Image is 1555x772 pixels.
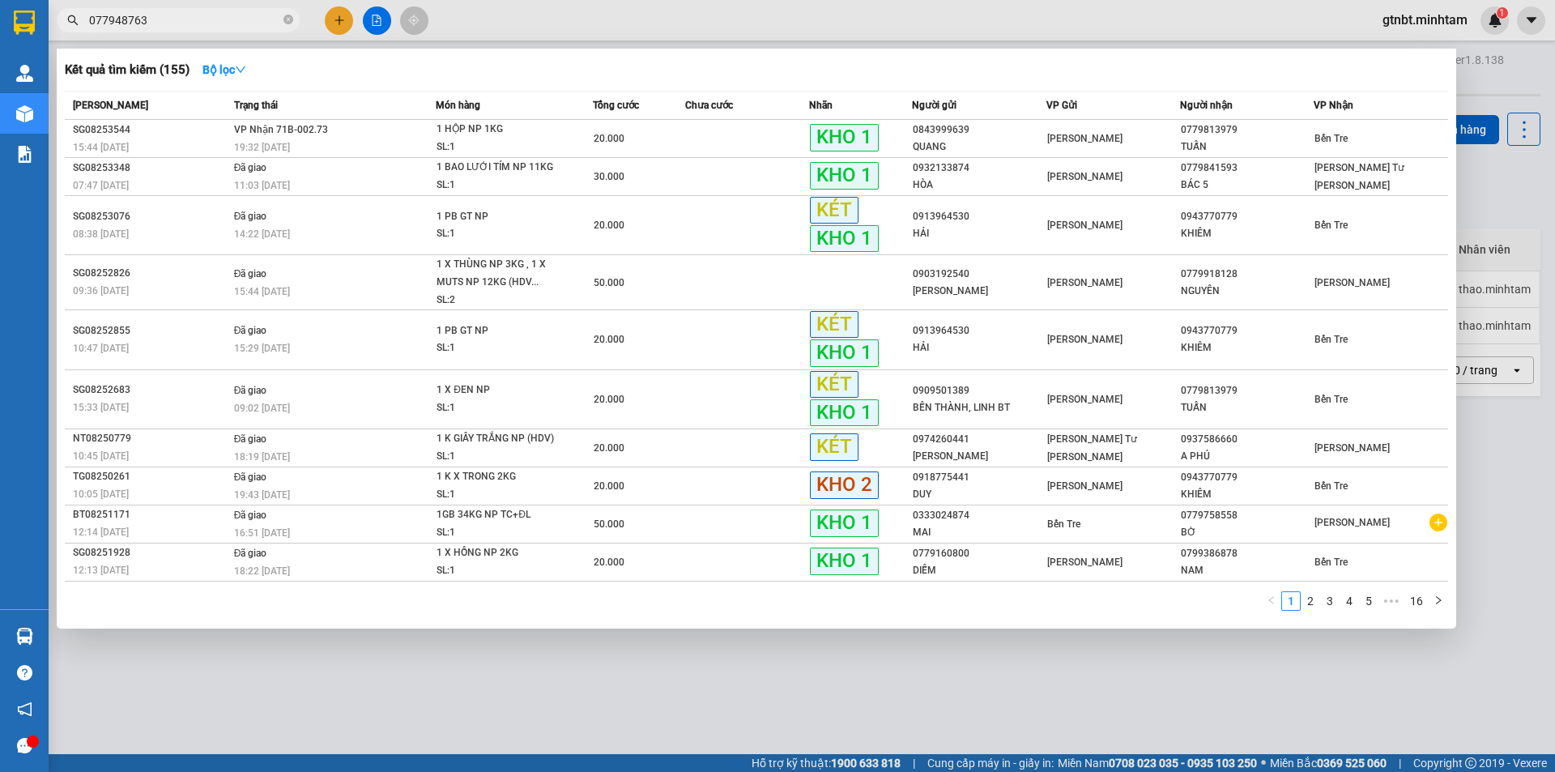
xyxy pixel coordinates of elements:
a: 3 [1321,592,1339,610]
span: VP Gửi [1046,100,1077,111]
div: NGUYÊN [1181,283,1313,300]
span: 14:22 [DATE] [234,228,290,240]
span: Đã giao [234,471,267,483]
span: 50.000 [594,518,624,530]
a: 16 [1405,592,1428,610]
div: 0909501389 [913,382,1045,399]
li: 3 [1320,591,1340,611]
div: 0333024874 [913,507,1045,524]
span: 10:45 [DATE] [73,450,129,462]
span: [PERSON_NAME] [1047,394,1123,405]
div: HẢI [913,225,1045,242]
div: 0779160800 [913,545,1045,562]
div: 1 X HỒNG NP 2KG [437,544,558,562]
div: 0943770779 [1181,208,1313,225]
div: TG08250261 [73,468,229,485]
div: HẢI [913,339,1045,356]
span: KÉT [810,371,858,398]
div: 1 HỘP NP 1KG [437,121,558,139]
span: 09:36 [DATE] [73,285,129,296]
h3: Kết quả tìm kiếm ( 155 ) [65,62,190,79]
span: KHO 1 [810,399,879,426]
span: 20.000 [594,442,624,454]
li: Previous Page [1262,591,1281,611]
span: KHO 1 [810,124,879,151]
span: Người gửi [912,100,956,111]
div: SG08253544 [73,122,229,139]
span: KÉT [810,197,858,224]
div: DUY [913,486,1045,503]
div: 1 PB GT NP [437,208,558,226]
div: SL: 1 [437,448,558,466]
span: [PERSON_NAME] [1047,171,1123,182]
div: SL: 1 [437,486,558,504]
div: SG08252855 [73,322,229,339]
div: SL: 1 [437,399,558,417]
span: [PERSON_NAME] [1314,517,1390,528]
span: [PERSON_NAME] Tư [PERSON_NAME] [1314,162,1404,191]
span: Đã giao [234,385,267,396]
span: 20.000 [594,480,624,492]
span: 15:44 [DATE] [73,142,129,153]
div: SG08251928 [73,544,229,561]
span: 11:03 [DATE] [234,180,290,191]
div: SG08252826 [73,265,229,282]
span: VP Nhận 71B-002.73 [234,124,328,135]
span: [PERSON_NAME] [1047,557,1123,568]
button: Bộ lọcdown [190,57,259,83]
span: KHO 2 [810,471,879,498]
span: close-circle [283,13,293,28]
span: [PERSON_NAME] [1314,277,1390,288]
span: 18:19 [DATE] [234,451,290,463]
span: KHO 1 [810,225,879,252]
span: Bến Tre [1314,557,1348,568]
div: 0903192540 [913,266,1045,283]
span: 20.000 [594,334,624,345]
span: Nhãn [809,100,833,111]
span: KHO 1 [810,162,879,189]
span: [PERSON_NAME] Tư [PERSON_NAME] [1047,433,1137,463]
span: Đã giao [234,433,267,445]
div: 0943770779 [1181,322,1313,339]
img: warehouse-icon [16,105,33,122]
div: 1GB 34KG NP TC+ĐL [437,506,558,524]
span: Món hàng [436,100,480,111]
div: SL: 1 [437,562,558,580]
a: 1 [1282,592,1300,610]
span: KÉT [810,311,858,338]
span: Tổng cước [593,100,639,111]
span: 50.000 [594,277,624,288]
div: 0799386878 [1181,545,1313,562]
span: Đã giao [234,548,267,559]
span: left [1267,595,1276,605]
span: [PERSON_NAME] [1047,334,1123,345]
div: 0974260441 [913,431,1045,448]
span: Bến Tre [1314,334,1348,345]
span: search [67,15,79,26]
span: 10:47 [DATE] [73,343,129,354]
span: Người nhận [1180,100,1233,111]
li: 5 [1359,591,1378,611]
li: 16 [1404,591,1429,611]
a: 5 [1360,592,1378,610]
li: 2 [1301,591,1320,611]
span: question-circle [17,665,32,680]
span: 15:33 [DATE] [73,402,129,413]
span: KHO 1 [810,339,879,366]
div: 1 X ĐEN NP [437,382,558,399]
span: Chưa cước [685,100,733,111]
span: down [235,64,246,75]
div: A PHÚ [1181,448,1313,465]
div: KHIÊM [1181,486,1313,503]
span: 08:38 [DATE] [73,228,129,240]
span: Đã giao [234,268,267,279]
div: 0779918128 [1181,266,1313,283]
div: TUẤN [1181,139,1313,156]
span: KHO 1 [810,548,879,574]
div: 0779758558 [1181,507,1313,524]
div: [PERSON_NAME] [913,283,1045,300]
span: 12:14 [DATE] [73,527,129,538]
span: [PERSON_NAME] [1047,480,1123,492]
span: [PERSON_NAME] [73,100,148,111]
div: 0843999639 [913,122,1045,139]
